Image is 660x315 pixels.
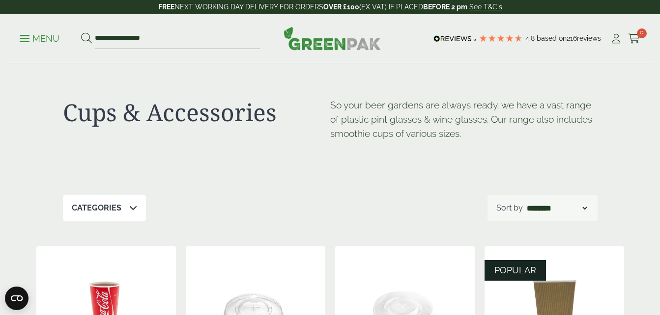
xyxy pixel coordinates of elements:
a: See T&C's [469,3,502,11]
div: 4.79 Stars [479,34,523,43]
a: Menu [20,33,59,43]
p: Categories [72,202,121,214]
button: Open CMP widget [5,287,29,310]
i: My Account [610,34,622,44]
span: Based on [537,34,567,42]
p: So your beer gardens are always ready, we have a vast range of plastic pint glasses & wine glasse... [330,98,598,140]
h1: Cups & Accessories [63,98,330,127]
img: GreenPak Supplies [284,26,381,50]
span: 4.8 [525,34,537,42]
strong: FREE [158,3,174,11]
strong: OVER £100 [323,3,359,11]
p: Menu [20,33,59,45]
span: 216 [567,34,577,42]
span: POPULAR [494,265,536,275]
select: Shop order [525,202,589,214]
img: REVIEWS.io [433,35,476,42]
p: Sort by [496,202,523,214]
a: 0 [628,31,640,46]
span: reviews [577,34,601,42]
strong: BEFORE 2 pm [423,3,467,11]
span: 0 [637,28,647,38]
i: Cart [628,34,640,44]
